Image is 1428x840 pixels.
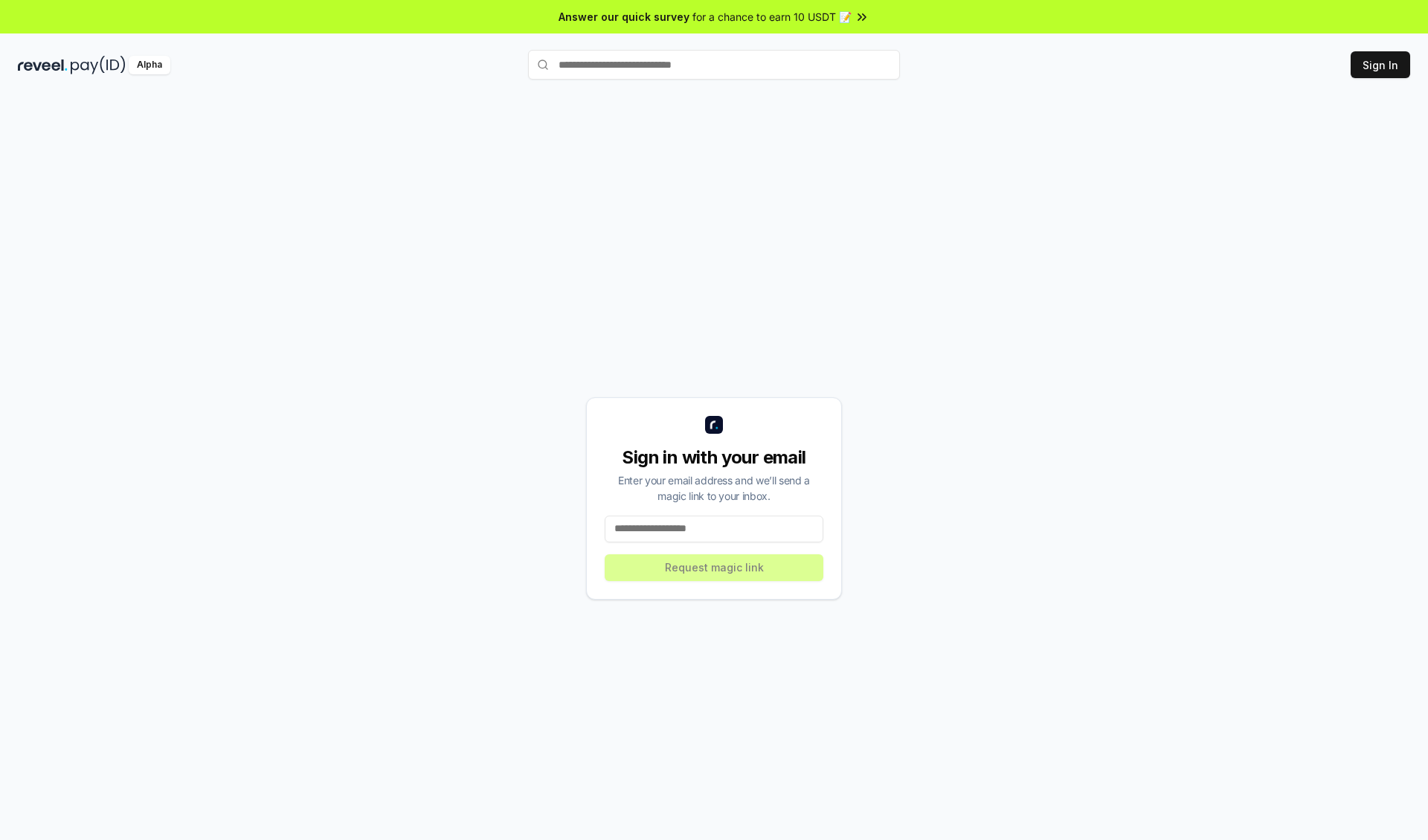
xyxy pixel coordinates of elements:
div: Enter your email address and we’ll send a magic link to your inbox. [605,472,823,504]
span: Answer our quick survey [559,9,689,25]
div: Sign in with your email [605,446,823,469]
div: Alpha [129,56,170,74]
span: for a chance to earn 10 USDT 📝 [692,9,852,25]
button: Sign In [1351,51,1410,78]
img: pay_id [71,56,126,74]
img: reveel_dark [18,56,68,74]
img: logo_small [705,416,723,434]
